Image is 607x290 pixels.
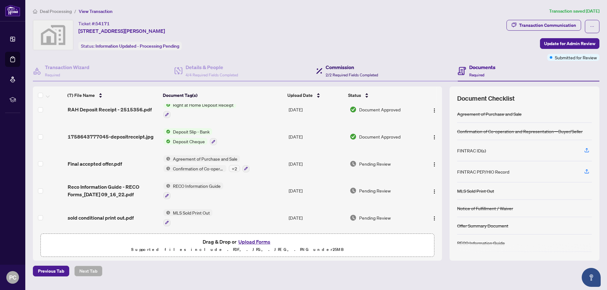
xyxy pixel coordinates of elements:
[170,209,212,216] span: MLS Sold Print Out
[170,165,226,172] span: Confirmation of Co-operation and Representation—Buyer/Seller
[45,73,60,77] span: Required
[540,38,599,49] button: Update for Admin Review
[350,106,357,113] img: Document Status
[359,160,391,167] span: Pending Review
[544,38,595,49] span: Update for Admin Review
[163,101,236,118] button: Status IconRight at Home Deposit Receipt
[429,132,439,142] button: Logo
[286,150,347,177] td: [DATE]
[285,86,346,104] th: Upload Date
[350,214,357,221] img: Document Status
[68,160,122,168] span: Final accepted offer.pdf
[33,9,37,14] span: home
[163,209,170,216] img: Status Icon
[163,138,170,145] img: Status Icon
[163,128,170,135] img: Status Icon
[163,155,249,172] button: Status IconAgreement of Purchase and SaleStatus IconConfirmation of Co-operation and Representati...
[457,168,509,175] div: FINTRAC PEP/HIO Record
[432,108,437,113] img: Logo
[170,155,240,162] span: Agreement of Purchase and Sale
[68,133,154,140] span: 1758643777045-depositreceipt.jpg
[457,240,505,246] div: RECO Information Guide
[78,27,165,35] span: [STREET_ADDRESS][PERSON_NAME]
[549,8,599,15] article: Transaction saved [DATE]
[163,182,170,189] img: Status Icon
[429,159,439,169] button: Logo
[359,133,401,140] span: Document Approved
[457,94,515,103] span: Document Checklist
[287,92,313,99] span: Upload Date
[346,86,419,104] th: Status
[286,96,347,123] td: [DATE]
[68,106,152,113] span: RAH Deposit Receipt - 2515356.pdf
[74,266,102,276] button: Next Tab
[229,165,240,172] div: + 2
[590,24,594,29] span: ellipsis
[429,104,439,115] button: Logo
[163,155,170,162] img: Status Icon
[457,187,494,194] div: MLS Sold Print Out
[45,246,430,253] p: Supported files include .PDF, .JPG, .JPEG, .PNG under 25 MB
[68,214,134,222] span: sold conditional print out.pdf
[432,189,437,194] img: Logo
[359,187,391,194] span: Pending Review
[160,86,285,104] th: Document Tag(s)
[45,63,89,71] h4: Transaction Wizard
[429,213,439,223] button: Logo
[326,63,378,71] h4: Commission
[68,183,158,198] span: Reco Information Guide - RECO Forms_[DATE] 09_16_22.pdf
[163,209,212,226] button: Status IconMLS Sold Print Out
[506,20,581,31] button: Transaction Communication
[432,162,437,167] img: Logo
[95,43,179,49] span: Information Updated - Processing Pending
[350,187,357,194] img: Document Status
[79,9,113,14] span: View Transaction
[326,73,378,77] span: 2/2 Required Fields Completed
[469,63,495,71] h4: Documents
[38,266,64,276] span: Previous Tab
[9,273,16,282] span: PC
[170,138,207,145] span: Deposit Cheque
[469,73,484,77] span: Required
[457,222,508,229] div: Offer Summary Document
[286,177,347,204] td: [DATE]
[582,268,601,287] button: Open asap
[41,234,434,257] span: Drag & Drop orUpload FormsSupported files include .PDF, .JPG, .JPEG, .PNG under25MB
[78,42,182,50] div: Status:
[286,204,347,231] td: [DATE]
[170,128,212,135] span: Deposit Slip - Bank
[555,54,597,61] span: Submitted for Review
[74,8,76,15] li: /
[359,106,401,113] span: Document Approved
[432,216,437,221] img: Logo
[170,101,236,108] span: Right at Home Deposit Receipt
[67,92,95,99] span: (7) File Name
[95,21,110,27] span: 54171
[33,20,73,50] img: svg%3e
[33,266,69,276] button: Previous Tab
[350,160,357,167] img: Document Status
[163,101,170,108] img: Status Icon
[163,182,223,199] button: Status IconRECO Information Guide
[186,73,238,77] span: 4/4 Required Fields Completed
[457,128,583,135] div: Confirmation of Co-operation and Representation—Buyer/Seller
[432,135,437,140] img: Logo
[429,186,439,196] button: Logo
[519,20,576,30] div: Transaction Communication
[236,238,272,246] button: Upload Forms
[286,123,347,150] td: [DATE]
[170,182,223,189] span: RECO Information Guide
[348,92,361,99] span: Status
[457,110,522,117] div: Agreement of Purchase and Sale
[203,238,272,246] span: Drag & Drop or
[359,214,391,221] span: Pending Review
[78,20,110,27] div: Ticket #:
[457,205,513,212] div: Notice of Fulfillment / Waiver
[350,133,357,140] img: Document Status
[5,5,20,16] img: logo
[65,86,160,104] th: (7) File Name
[186,63,238,71] h4: Details & People
[457,147,486,154] div: FINTRAC ID(s)
[163,128,217,145] button: Status IconDeposit Slip - BankStatus IconDeposit Cheque
[163,165,170,172] img: Status Icon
